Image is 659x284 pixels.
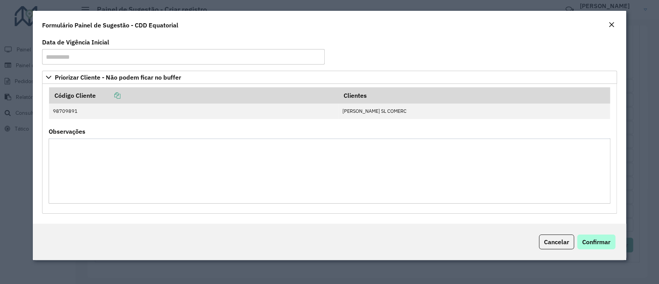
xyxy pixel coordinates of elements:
[606,20,617,30] button: Close
[42,84,617,214] div: Priorizar Cliente - Não podem ficar no buffer
[42,20,178,30] h4: Formulário Painel de Sugestão - CDD Equatorial
[42,71,617,84] a: Priorizar Cliente - Não podem ficar no buffer
[577,235,615,249] button: Confirmar
[96,92,120,99] a: Copiar
[338,104,610,119] td: [PERSON_NAME] SL COMERC
[49,87,338,104] th: Código Cliente
[539,235,574,249] button: Cancelar
[544,238,569,246] span: Cancelar
[338,87,610,104] th: Clientes
[49,104,338,119] td: 98709891
[582,238,610,246] span: Confirmar
[608,22,615,28] em: Fechar
[55,74,181,80] span: Priorizar Cliente - Não podem ficar no buffer
[42,37,109,47] label: Data de Vigência Inicial
[49,127,85,136] label: Observações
